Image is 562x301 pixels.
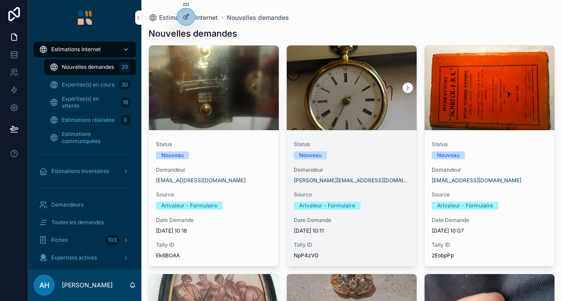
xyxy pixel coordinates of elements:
div: 30 [119,79,131,90]
span: Date Demande [156,217,272,224]
a: Nouvelles demandes [227,13,289,22]
span: Demandeurs [51,201,84,208]
div: Artvaleur - Formulaire [437,202,493,210]
span: Expertise(s) en cours [62,81,114,88]
h1: Nouvelles demandes [148,27,237,40]
span: Source [294,191,410,198]
div: Nouveau [299,151,322,159]
a: Fiches103 [34,232,136,248]
div: IMG_7401.jpeg [287,45,417,130]
div: Artvaleur - Formulaire [299,202,355,210]
a: Estimations Internet [148,13,218,22]
div: Artvaleur - Formulaire [161,202,217,210]
span: Date Demande [294,217,410,224]
span: Tally ID [294,241,410,248]
a: Estimations réalisées0 [44,112,136,128]
a: StatusNouveauDemandeur[PERSON_NAME][EMAIL_ADDRESS][DOMAIN_NAME]SourceArtvaleur - FormulaireDate D... [286,45,417,267]
a: Demandeurs [34,197,136,213]
span: Estimations Internet [51,46,101,53]
span: Estimations Internet [159,13,218,22]
a: Estimations Internet [34,41,136,57]
span: AH [39,280,49,290]
a: [PERSON_NAME][EMAIL_ADDRESS][DOMAIN_NAME] [294,177,410,184]
a: StatusNouveauDemandeur[EMAIL_ADDRESS][DOMAIN_NAME]SourceArtvaleur - FormulaireDate Demande[DATE] ... [148,45,279,267]
div: scrollable content [28,35,141,269]
span: Mes Demandes d'Estimation [51,268,105,282]
span: Status [156,141,272,148]
span: Tally ID [156,241,272,248]
div: 18 [120,97,131,108]
span: Status [294,141,410,148]
a: Toutes les demandes [34,214,136,230]
span: NpP4zVG [294,252,410,259]
div: IMG20251009100318-1-.jpg [425,45,554,130]
div: 0 [120,115,131,125]
span: Source [432,191,547,198]
a: Nouvelles demandes20 [44,59,136,75]
span: [DATE] 10:07 [432,227,547,234]
span: Estimations Inventaires [51,168,109,175]
a: Expertise(s) en attente18 [44,94,136,110]
span: Nouvelles demandes [62,64,114,71]
a: StatusNouveauDemandeur[EMAIL_ADDRESS][DOMAIN_NAME]SourceArtvaleur - FormulaireDate Demande[DATE] ... [424,45,555,267]
div: IMG_20251007_170708.jpg [149,45,279,130]
a: Mes Demandes d'Estimation [34,267,136,283]
span: Demandeur [294,166,410,173]
p: [PERSON_NAME] [62,281,113,290]
span: Status [432,141,547,148]
span: Expertise(s) en attente [62,95,117,109]
div: Nouveau [161,151,184,159]
div: 103 [105,235,119,245]
span: Toutes les demandes [51,219,104,226]
a: Expertise(s) en cours30 [44,77,136,93]
span: Demandeur [156,166,272,173]
span: Tally ID [432,241,547,248]
a: Expertises actives [34,250,136,266]
span: [DATE] 10:18 [156,227,272,234]
a: [EMAIL_ADDRESS][DOMAIN_NAME] [156,177,246,184]
span: Date Demande [432,217,547,224]
span: Expertises actives [51,254,97,261]
a: Estimations communiquées [44,130,136,146]
span: Estimations communiquées [62,131,127,145]
a: [EMAIL_ADDRESS][DOMAIN_NAME] [432,177,521,184]
div: 20 [119,62,131,72]
span: [DATE] 10:11 [294,227,410,234]
a: Estimations Inventaires [34,163,136,179]
div: Nouveau [437,151,459,159]
span: 2EobpPp [432,252,547,259]
span: Demandeur [432,166,547,173]
img: App logo [78,11,92,25]
span: Source [156,191,272,198]
span: Ek6BOAA [156,252,272,259]
span: Estimations réalisées [62,117,114,124]
span: Fiches [51,237,68,244]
